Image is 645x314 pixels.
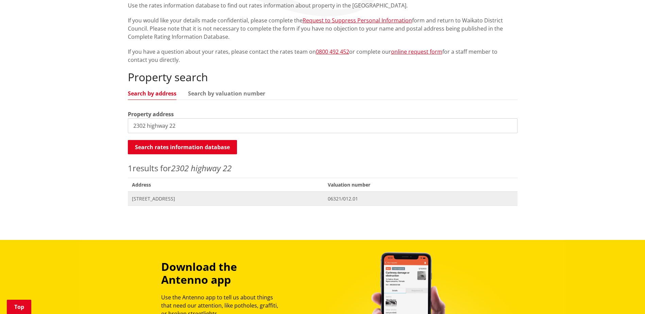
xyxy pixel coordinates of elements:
[303,17,412,24] a: Request to Suppress Personal Information
[128,162,517,174] p: results for
[128,118,517,133] input: e.g. Duke Street NGARUAWAHIA
[316,48,349,55] a: 0800 492 452
[128,140,237,154] button: Search rates information database
[128,110,174,118] label: Property address
[328,195,513,202] span: 06321/012.01
[132,195,320,202] span: [STREET_ADDRESS]
[128,1,517,10] p: Use the rates information database to find out rates information about property in the [GEOGRAPHI...
[614,285,638,310] iframe: Messenger Launcher
[128,16,517,41] p: If you would like your details made confidential, please complete the form and return to Waikato ...
[324,178,517,192] span: Valuation number
[188,91,265,96] a: Search by valuation number
[128,91,176,96] a: Search by address
[128,71,517,84] h2: Property search
[391,48,442,55] a: online request form
[128,48,517,64] p: If you have a question about your rates, please contact the rates team on or complete our for a s...
[128,178,324,192] span: Address
[161,260,284,286] h3: Download the Antenno app
[128,162,133,174] span: 1
[128,192,517,206] a: [STREET_ADDRESS] 06321/012.01
[171,162,232,174] em: 2302 highway 22
[7,300,31,314] a: Top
